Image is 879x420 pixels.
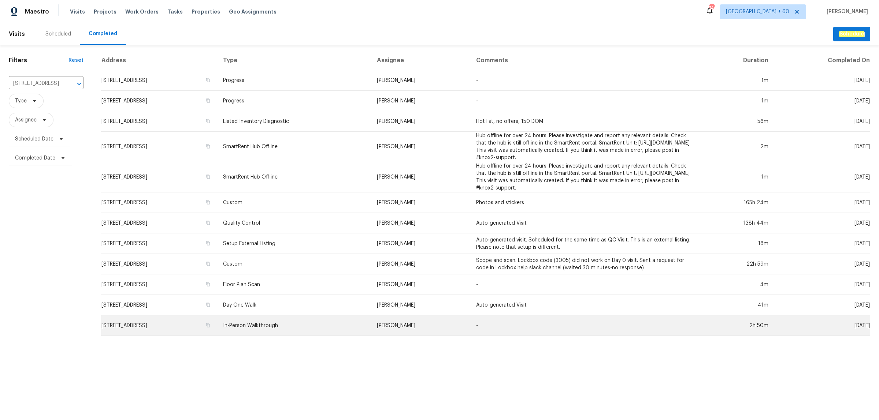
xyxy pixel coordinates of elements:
[371,233,470,254] td: [PERSON_NAME]
[205,281,211,288] button: Copy Address
[217,132,371,162] td: SmartRent Hub Offline
[205,173,211,180] button: Copy Address
[101,91,217,111] td: [STREET_ADDRESS]
[101,213,217,233] td: [STREET_ADDRESS]
[205,240,211,247] button: Copy Address
[833,27,870,42] button: Schedule
[701,162,774,192] td: 1m
[726,8,789,15] span: [GEOGRAPHIC_DATA] + 60
[470,162,701,192] td: Hub offline for over 24 hours. Please investigate and report any relevant details. Check that the...
[45,30,71,38] div: Scheduled
[205,77,211,83] button: Copy Address
[701,70,774,91] td: 1m
[774,295,870,315] td: [DATE]
[101,162,217,192] td: [STREET_ADDRESS]
[774,213,870,233] td: [DATE]
[371,111,470,132] td: [PERSON_NAME]
[371,162,470,192] td: [PERSON_NAME]
[774,51,870,70] th: Completed On
[229,8,277,15] span: Geo Assignments
[15,135,53,143] span: Scheduled Date
[205,118,211,124] button: Copy Address
[774,70,870,91] td: [DATE]
[701,274,774,295] td: 4m
[101,70,217,91] td: [STREET_ADDRESS]
[371,295,470,315] td: [PERSON_NAME]
[217,254,371,274] td: Custom
[101,315,217,336] td: [STREET_ADDRESS]
[470,315,701,336] td: -
[371,274,470,295] td: [PERSON_NAME]
[15,97,27,105] span: Type
[470,111,701,132] td: Hot list, no offers, 150 DOM
[774,254,870,274] td: [DATE]
[9,57,68,64] h1: Filters
[774,132,870,162] td: [DATE]
[217,51,371,70] th: Type
[701,213,774,233] td: 138h 44m
[217,111,371,132] td: Listed Inventory Diagnostic
[774,192,870,213] td: [DATE]
[217,91,371,111] td: Progress
[25,8,49,15] span: Maestro
[205,220,211,226] button: Copy Address
[709,4,714,12] div: 740
[125,8,159,15] span: Work Orders
[9,78,63,89] input: Search for an address...
[217,233,371,254] td: Setup External Listing
[701,132,774,162] td: 2m
[470,91,701,111] td: -
[74,79,84,89] button: Open
[701,111,774,132] td: 56m
[217,295,371,315] td: Day One Walk
[470,192,701,213] td: Photos and stickers
[701,51,774,70] th: Duration
[101,192,217,213] td: [STREET_ADDRESS]
[824,8,868,15] span: [PERSON_NAME]
[774,233,870,254] td: [DATE]
[470,132,701,162] td: Hub offline for over 24 hours. Please investigate and report any relevant details. Check that the...
[470,70,701,91] td: -
[205,301,211,308] button: Copy Address
[94,8,116,15] span: Projects
[470,51,701,70] th: Comments
[217,213,371,233] td: Quality Control
[774,274,870,295] td: [DATE]
[470,274,701,295] td: -
[701,192,774,213] td: 165h 24m
[371,70,470,91] td: [PERSON_NAME]
[701,254,774,274] td: 22h 59m
[89,30,117,37] div: Completed
[701,295,774,315] td: 41m
[774,162,870,192] td: [DATE]
[701,91,774,111] td: 1m
[101,132,217,162] td: [STREET_ADDRESS]
[167,9,183,14] span: Tasks
[205,322,211,329] button: Copy Address
[371,315,470,336] td: [PERSON_NAME]
[101,51,217,70] th: Address
[470,254,701,274] td: Scope and scan. Lockbox code (3005) did not work on Day 0 visit. Sent a request for code in Lockb...
[371,254,470,274] td: [PERSON_NAME]
[217,315,371,336] td: In-Person Walkthrough
[205,97,211,104] button: Copy Address
[101,111,217,132] td: [STREET_ADDRESS]
[9,26,25,42] span: Visits
[70,8,85,15] span: Visits
[101,274,217,295] td: [STREET_ADDRESS]
[774,111,870,132] td: [DATE]
[205,260,211,267] button: Copy Address
[217,192,371,213] td: Custom
[470,295,701,315] td: Auto-generated Visit
[101,295,217,315] td: [STREET_ADDRESS]
[15,154,55,162] span: Completed Date
[371,51,470,70] th: Assignee
[205,143,211,150] button: Copy Address
[701,315,774,336] td: 2h 50m
[205,199,211,206] button: Copy Address
[701,233,774,254] td: 18m
[470,213,701,233] td: Auto-generated Visit
[217,70,371,91] td: Progress
[774,315,870,336] td: [DATE]
[470,233,701,254] td: Auto-generated visit. Scheduled for the same time as QC Visit. This is an external listing. Pleas...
